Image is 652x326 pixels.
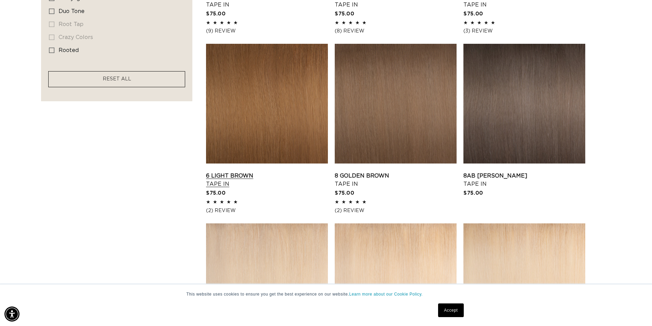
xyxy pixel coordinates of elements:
[103,75,131,83] a: RESET ALL
[187,291,466,297] p: This website uses cookies to ensure you get the best experience on our website.
[335,172,457,188] a: 8 Golden Brown Tape In
[59,9,85,14] span: duo tone
[4,307,20,322] div: Accessibility Menu
[463,172,585,188] a: 8AB [PERSON_NAME] Tape In
[206,172,328,188] a: 6 Light Brown Tape In
[618,293,652,326] iframe: Chat Widget
[349,292,423,297] a: Learn more about our Cookie Policy.
[438,303,463,317] a: Accept
[103,77,131,81] span: RESET ALL
[59,48,79,53] span: rooted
